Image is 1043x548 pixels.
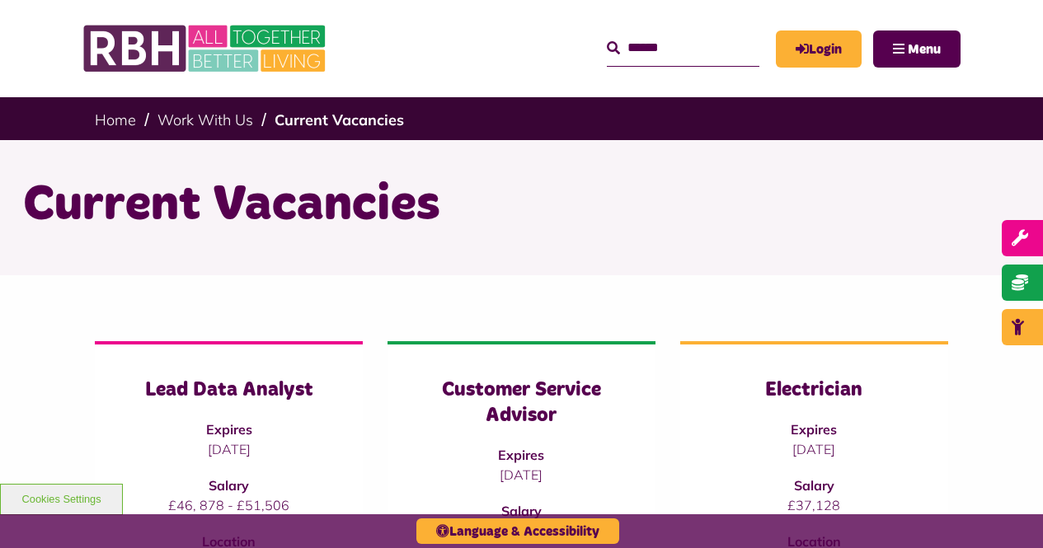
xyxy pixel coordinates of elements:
[420,377,623,429] h3: Customer Service Advisor
[416,518,619,544] button: Language & Accessibility
[206,421,252,438] strong: Expires
[498,447,544,463] strong: Expires
[794,477,834,494] strong: Salary
[275,110,404,129] a: Current Vacancies
[791,421,837,438] strong: Expires
[776,30,862,68] a: MyRBH
[128,377,330,403] h3: Lead Data Analyst
[95,110,136,129] a: Home
[420,465,623,485] p: [DATE]
[82,16,330,81] img: RBH
[713,495,915,515] p: £37,128
[969,474,1043,548] iframe: Netcall Web Assistant for live chat
[128,495,330,515] p: £46, 878 - £51,506
[873,30,961,68] button: Navigation
[23,173,1021,237] h1: Current Vacancies
[128,439,330,459] p: [DATE]
[157,110,253,129] a: Work With Us
[713,439,915,459] p: [DATE]
[908,43,941,56] span: Menu
[501,503,542,519] strong: Salary
[713,377,915,403] h3: Electrician
[209,477,249,494] strong: Salary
